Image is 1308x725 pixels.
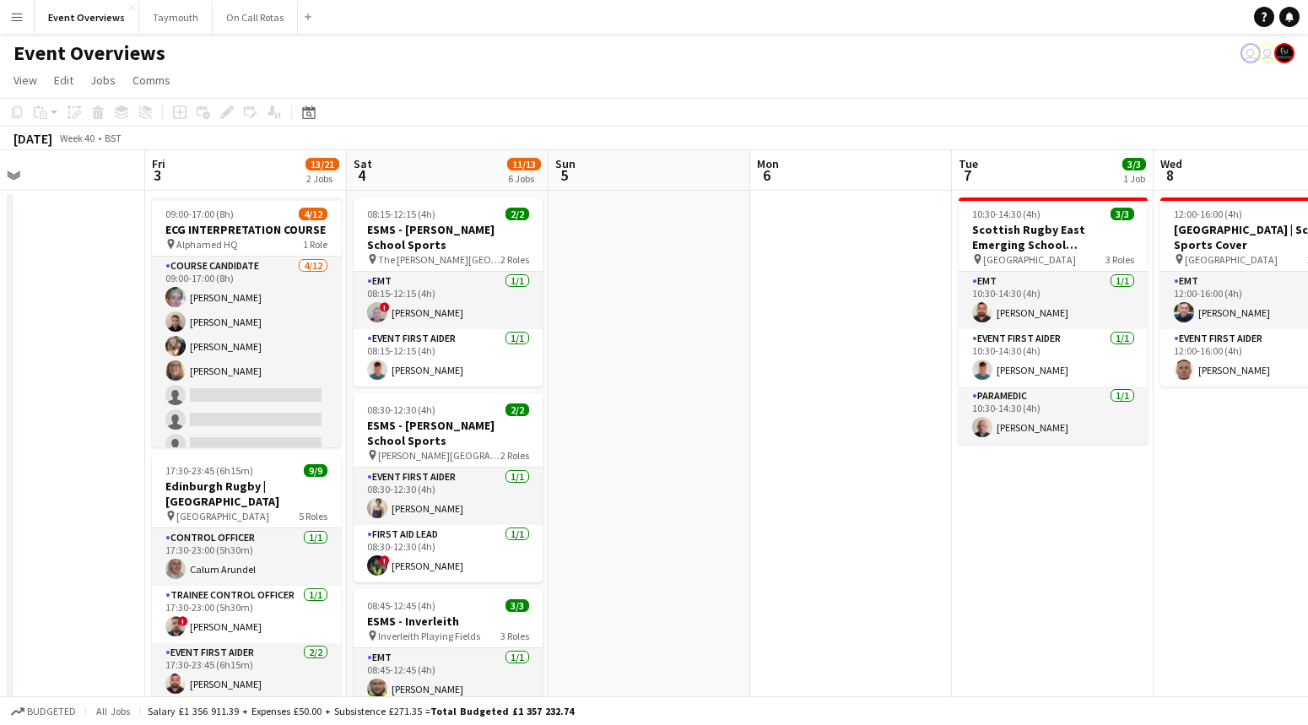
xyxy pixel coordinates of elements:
div: [DATE] [14,130,52,147]
span: [GEOGRAPHIC_DATA] [983,253,1076,266]
h3: ESMS - [PERSON_NAME] School Sports [354,222,543,252]
div: 1 Job [1123,172,1145,185]
app-card-role: EMT1/110:30-14:30 (4h)[PERSON_NAME] [959,272,1148,329]
span: 5 Roles [299,510,327,522]
span: ! [380,555,390,565]
app-card-role: Trainee Control Officer1/117:30-23:00 (5h30m)![PERSON_NAME] [152,586,341,643]
button: Budgeted [8,702,78,721]
a: Jobs [84,69,122,91]
a: View [7,69,44,91]
app-user-avatar: Operations Team [1257,43,1278,63]
app-card-role: Event First Aider1/108:15-12:15 (4h)[PERSON_NAME] [354,329,543,387]
span: Week 40 [56,132,98,144]
span: 8 [1158,165,1182,185]
span: Jobs [90,73,116,88]
span: Comms [132,73,170,88]
h3: Scottish Rugby East Emerging School Championships | Newbattle [959,222,1148,252]
button: Taymouth [139,1,213,34]
span: Tue [959,156,978,171]
div: 2 Jobs [306,172,338,185]
span: Total Budgeted £1 357 232.74 [430,705,574,717]
app-card-role: Event First Aider2/217:30-23:45 (6h15m)[PERSON_NAME][PERSON_NAME] [152,643,341,725]
a: Comms [126,69,177,91]
span: Edit [54,73,73,88]
span: The [PERSON_NAME][GEOGRAPHIC_DATA] [378,253,500,266]
span: 11/13 [507,158,541,170]
app-user-avatar: Operations Team [1240,43,1261,63]
app-card-role: EMT1/108:45-12:45 (4h)[PERSON_NAME] [354,648,543,706]
button: On Call Rotas [213,1,298,34]
span: 4 [351,165,372,185]
span: 5 [553,165,576,185]
span: All jobs [93,705,133,717]
span: View [14,73,37,88]
span: Sun [555,156,576,171]
span: [PERSON_NAME][GEOGRAPHIC_DATA] [378,449,500,462]
span: Budgeted [27,706,76,717]
span: 3 Roles [1105,253,1134,266]
span: 1 Role [303,238,327,251]
span: 3/3 [1122,158,1146,170]
span: 2 Roles [500,449,529,462]
span: 2/2 [505,208,529,220]
span: ! [380,302,390,312]
h3: ECG INTERPRETATION COURSE [152,222,341,237]
span: 3 [149,165,165,185]
app-job-card: 10:30-14:30 (4h)3/3Scottish Rugby East Emerging School Championships | Newbattle [GEOGRAPHIC_DATA... [959,197,1148,444]
app-job-card: 17:30-23:45 (6h15m)9/9Edinburgh Rugby | [GEOGRAPHIC_DATA] [GEOGRAPHIC_DATA]5 RolesControl Officer... [152,454,341,704]
div: Salary £1 356 911.39 + Expenses £50.00 + Subsistence £271.35 = [148,705,574,717]
span: Alphamed HQ [176,238,238,251]
span: Sat [354,156,372,171]
span: Mon [757,156,779,171]
span: 2/2 [505,403,529,416]
span: Inverleith Playing Fields [378,630,480,642]
span: ! [178,616,188,626]
span: 09:00-17:00 (8h) [165,208,234,220]
span: 17:30-23:45 (6h15m) [165,464,253,477]
app-job-card: 08:30-12:30 (4h)2/2ESMS - [PERSON_NAME] School Sports [PERSON_NAME][GEOGRAPHIC_DATA]2 RolesEvent ... [354,393,543,582]
span: 08:30-12:30 (4h) [367,403,435,416]
h3: Edinburgh Rugby | [GEOGRAPHIC_DATA] [152,479,341,509]
span: [GEOGRAPHIC_DATA] [176,510,269,522]
span: 3/3 [1111,208,1134,220]
app-card-role: Paramedic1/110:30-14:30 (4h)[PERSON_NAME] [959,387,1148,444]
span: 08:15-12:15 (4h) [367,208,435,220]
div: 6 Jobs [508,172,540,185]
h1: Event Overviews [14,41,165,66]
span: 13/21 [305,158,339,170]
span: 3/3 [505,599,529,612]
span: 9/9 [304,464,327,477]
span: Wed [1160,156,1182,171]
button: Event Overviews [35,1,139,34]
a: Edit [47,69,80,91]
span: 10:30-14:30 (4h) [972,208,1040,220]
div: BST [105,132,122,144]
span: 3 Roles [500,630,529,642]
span: 2 Roles [500,253,529,266]
span: 12:00-16:00 (4h) [1174,208,1242,220]
span: 08:45-12:45 (4h) [367,599,435,612]
app-job-card: 08:15-12:15 (4h)2/2ESMS - [PERSON_NAME] School Sports The [PERSON_NAME][GEOGRAPHIC_DATA]2 RolesEM... [354,197,543,387]
app-user-avatar: Clinical Team [1274,43,1294,63]
app-job-card: 09:00-17:00 (8h)4/12ECG INTERPRETATION COURSE Alphamed HQ1 RoleCourse Candidate4/1209:00-17:00 (8... [152,197,341,447]
span: 4/12 [299,208,327,220]
app-card-role: EMT1/108:15-12:15 (4h)![PERSON_NAME] [354,272,543,329]
app-card-role: Event First Aider1/108:30-12:30 (4h)[PERSON_NAME] [354,468,543,525]
h3: ESMS - Inverleith [354,614,543,629]
app-card-role: Event First Aider1/110:30-14:30 (4h)[PERSON_NAME] [959,329,1148,387]
app-card-role: Course Candidate4/1209:00-17:00 (8h)[PERSON_NAME][PERSON_NAME][PERSON_NAME][PERSON_NAME] [152,257,341,583]
span: 7 [956,165,978,185]
span: [GEOGRAPHIC_DATA] [1185,253,1278,266]
app-card-role: Control Officer1/117:30-23:00 (5h30m)Calum Arundel [152,528,341,586]
h3: ESMS - [PERSON_NAME] School Sports [354,418,543,448]
app-card-role: First Aid Lead1/108:30-12:30 (4h)![PERSON_NAME] [354,525,543,582]
span: 6 [754,165,779,185]
span: Fri [152,156,165,171]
